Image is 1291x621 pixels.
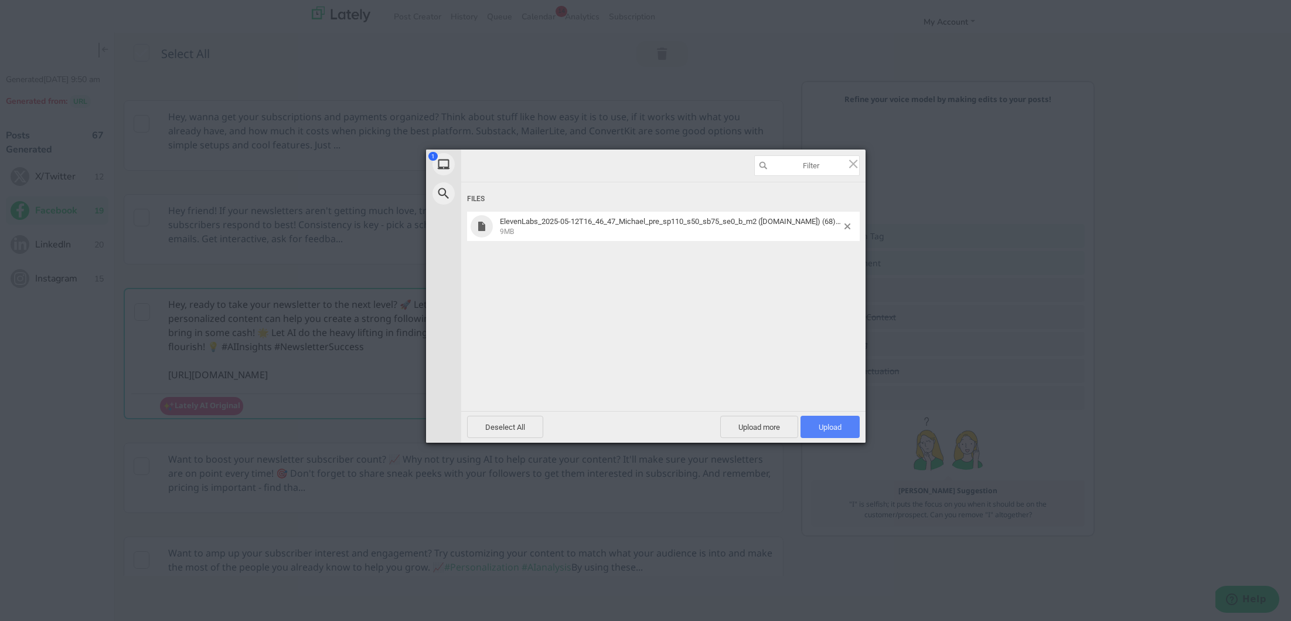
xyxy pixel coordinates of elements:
[720,416,798,438] span: Upload more
[467,416,543,438] span: Deselect All
[27,8,51,19] span: Help
[426,150,567,179] div: My Device
[426,179,567,208] div: Web Search
[847,157,860,170] span: Click here or hit ESC to close picker
[819,423,842,432] span: Upload
[801,416,860,438] span: Upload
[500,217,863,226] span: ElevenLabs_2025-05-12T16_46_47_Michael_pre_sp110_s50_sb75_se0_b_m2 ([DOMAIN_NAME]) (68) (1).mp4
[467,188,860,210] div: Files
[428,152,438,161] span: 1
[500,228,514,236] span: 9MB
[496,217,844,236] span: ElevenLabs_2025-05-12T16_46_47_Michael_pre_sp110_s50_sb75_se0_b_m2 (online-video-cutter.com) (68)...
[754,155,860,176] input: Filter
